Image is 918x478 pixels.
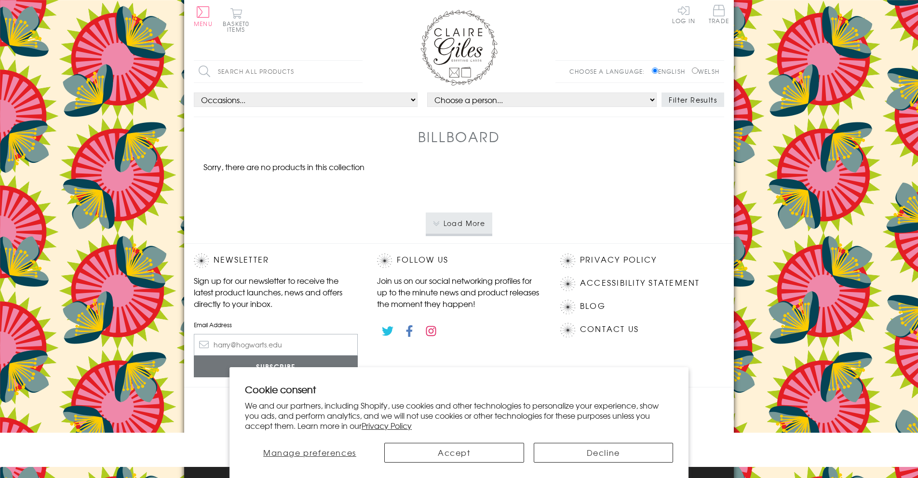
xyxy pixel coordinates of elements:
[384,443,524,463] button: Accept
[223,8,249,32] button: Basket0 items
[194,275,358,309] p: Sign up for our newsletter to receive the latest product launches, news and offers directly to yo...
[194,465,724,474] p: © 2025 .
[652,67,690,76] label: English
[661,93,724,107] button: Filter Results
[580,277,700,290] a: Accessibility Statement
[227,19,249,34] span: 0 items
[245,383,673,396] h2: Cookie consent
[534,443,674,463] button: Decline
[377,275,541,309] p: Join us on our social networking profiles for up to the minute news and product releases the mome...
[377,253,541,268] h2: Follow Us
[194,334,358,356] input: harry@hogwarts.edu
[569,67,650,76] p: Choose a language:
[353,61,363,82] input: Search
[245,400,673,430] p: We and our partners, including Shopify, use cookies and other technologies to personalize your ex...
[418,127,500,146] h1: Billboard
[672,5,695,24] a: Log In
[692,67,698,74] input: Welsh
[426,212,493,234] button: Load More
[194,6,213,27] button: Menu
[194,19,213,28] span: Menu
[709,5,729,24] span: Trade
[580,300,606,313] a: Blog
[194,61,363,82] input: Search all products
[194,253,358,268] h2: Newsletter
[194,161,374,173] p: Sorry, there are no products in this collection
[194,320,358,329] label: Email Address
[420,10,498,86] img: Claire Giles Greetings Cards
[362,420,412,431] a: Privacy Policy
[580,253,657,266] a: Privacy Policy
[692,67,719,76] label: Welsh
[194,356,358,377] input: Subscribe
[652,67,658,74] input: English
[263,447,356,458] span: Manage preferences
[245,443,375,463] button: Manage preferences
[709,5,729,26] a: Trade
[580,323,639,336] a: Contact Us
